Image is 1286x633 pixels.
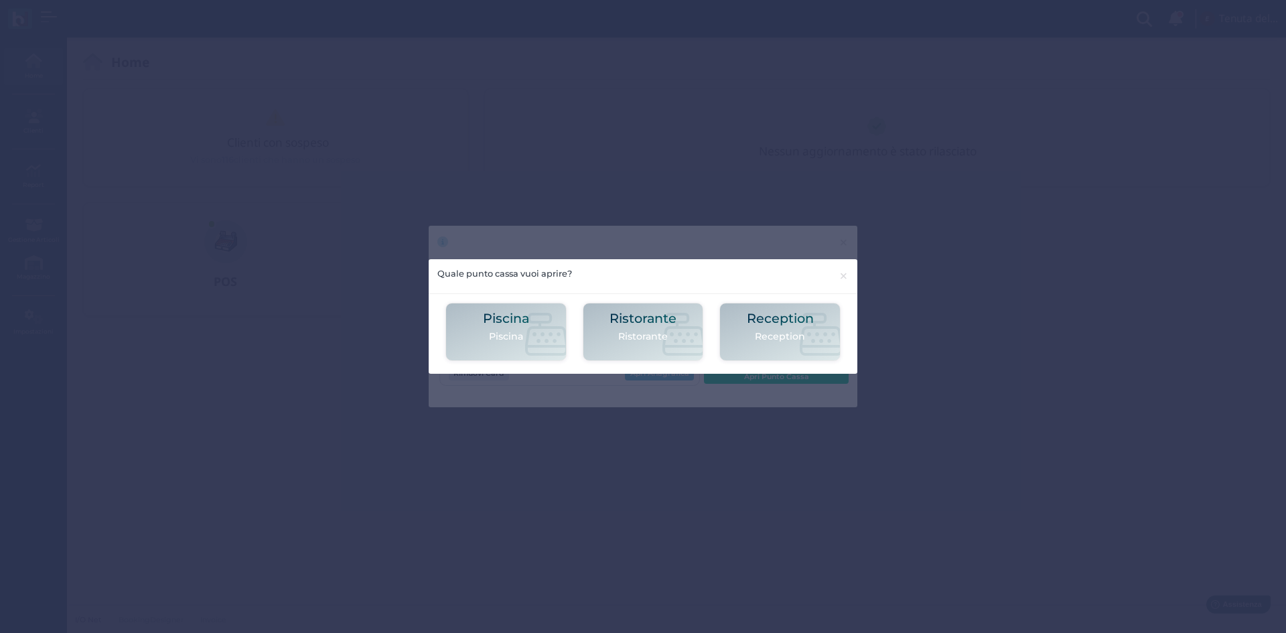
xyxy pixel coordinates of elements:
[483,330,529,344] p: Piscina
[610,311,676,326] h2: Ristorante
[747,311,814,326] h2: Reception
[437,267,572,280] h5: Quale punto cassa vuoi aprire?
[483,311,529,326] h2: Piscina
[610,330,676,344] p: Ristorante
[839,267,849,285] span: ×
[830,259,857,293] button: Close
[747,330,814,344] p: Reception
[40,11,88,21] span: Assistenza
